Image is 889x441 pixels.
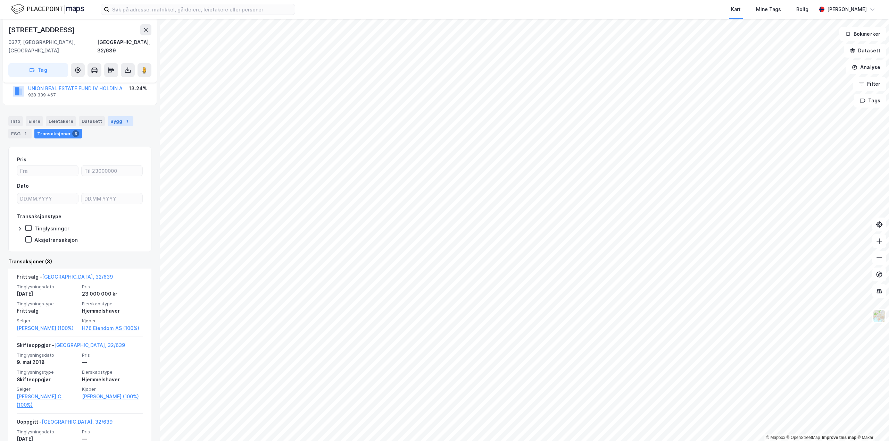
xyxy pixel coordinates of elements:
img: logo.f888ab2527a4732fd821a326f86c7f29.svg [11,3,84,15]
div: Skifteoppgjør [17,375,78,384]
div: Hjemmelshaver [82,307,143,315]
div: 928 339 467 [28,92,56,98]
a: OpenStreetMap [787,435,820,440]
span: Eierskapstype [82,301,143,307]
span: Pris [82,429,143,435]
span: Selger [17,386,78,392]
div: Aksjetransaksjon [34,237,78,243]
a: H76 Eiendom AS (100%) [82,324,143,332]
div: Leietakere [46,116,76,126]
span: Tinglysningsdato [17,352,78,358]
span: Eierskapstype [82,369,143,375]
input: Til 23000000 [82,166,142,176]
span: Tinglysningsdato [17,284,78,290]
div: Bygg [108,116,133,126]
a: [PERSON_NAME] C. (100%) [17,392,78,409]
button: Tag [8,63,68,77]
span: Pris [82,284,143,290]
div: Bolig [796,5,808,14]
div: Dato [17,182,29,190]
div: Mine Tags [756,5,781,14]
div: Fritt salg - [17,273,113,284]
div: Info [8,116,23,126]
div: Transaksjoner (3) [8,257,151,266]
div: 23 000 000 kr [82,290,143,298]
input: DD.MM.YYYY [82,193,142,204]
button: Analyse [846,60,886,74]
button: Bokmerker [839,27,886,41]
a: [GEOGRAPHIC_DATA], 32/639 [42,419,113,425]
div: Transaksjonstype [17,212,61,221]
a: [GEOGRAPHIC_DATA], 32/639 [42,274,113,280]
a: [GEOGRAPHIC_DATA], 32/639 [54,342,125,348]
div: [DATE] [17,290,78,298]
div: Datasett [79,116,105,126]
div: [GEOGRAPHIC_DATA], 32/639 [97,38,151,55]
img: Z [873,309,886,323]
div: Uoppgitt - [17,418,113,429]
div: Tinglysninger [34,225,69,232]
a: Mapbox [766,435,785,440]
button: Filter [853,77,886,91]
span: Pris [82,352,143,358]
div: Fritt salg [17,307,78,315]
span: Kjøper [82,318,143,324]
div: Pris [17,155,26,164]
div: [PERSON_NAME] [827,5,867,14]
iframe: Chat Widget [854,408,889,441]
input: Søk på adresse, matrikkel, gårdeiere, leietakere eller personer [109,4,295,15]
span: Tinglysningstype [17,369,78,375]
div: Skifteoppgjør - [17,341,125,352]
div: 9. mai 2018 [17,358,78,366]
div: Kart [731,5,741,14]
button: Tags [854,94,886,108]
input: Fra [17,166,78,176]
div: Eiere [26,116,43,126]
button: Datasett [844,44,886,58]
div: ESG [8,129,32,138]
div: 0377, [GEOGRAPHIC_DATA], [GEOGRAPHIC_DATA] [8,38,97,55]
span: Kjøper [82,386,143,392]
input: DD.MM.YYYY [17,193,78,204]
div: Hjemmelshaver [82,375,143,384]
a: Improve this map [822,435,856,440]
div: 3 [72,130,79,137]
div: [STREET_ADDRESS] [8,24,76,35]
div: 1 [22,130,29,137]
span: Selger [17,318,78,324]
div: 13.24% [129,84,147,93]
div: 1 [124,118,131,125]
span: Tinglysningstype [17,301,78,307]
div: Transaksjoner [34,129,82,138]
div: — [82,358,143,366]
a: [PERSON_NAME] (100%) [82,392,143,401]
a: [PERSON_NAME] (100%) [17,324,78,332]
span: Tinglysningsdato [17,429,78,435]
